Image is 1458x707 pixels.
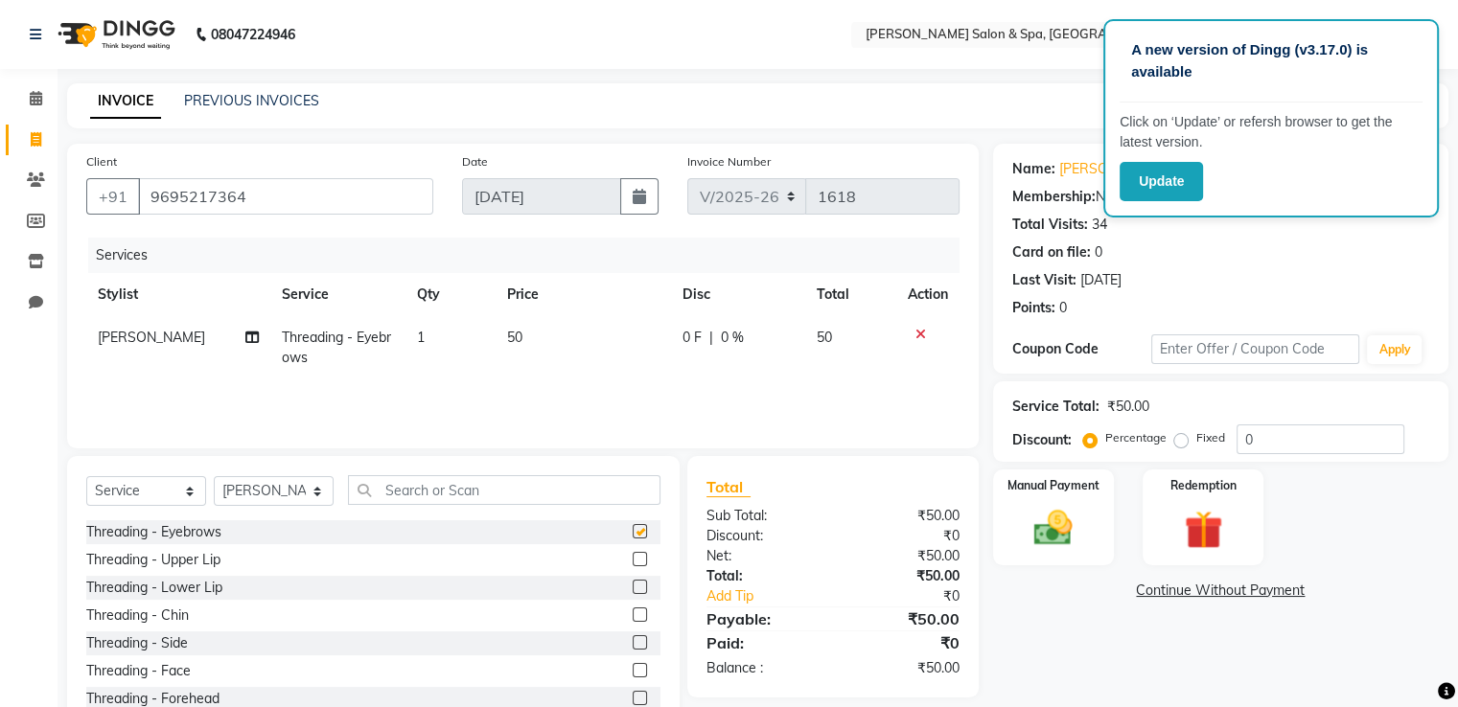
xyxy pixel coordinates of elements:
[86,178,140,215] button: +91
[709,328,713,348] span: |
[270,273,405,316] th: Service
[417,329,425,346] span: 1
[1012,298,1055,318] div: Points:
[462,153,488,171] label: Date
[1120,162,1203,201] button: Update
[211,8,295,61] b: 08047224946
[184,92,319,109] a: PREVIOUS INVOICES
[692,586,856,606] a: Add Tip
[833,658,974,678] div: ₹50.00
[1080,270,1122,290] div: [DATE]
[833,506,974,526] div: ₹50.00
[1170,477,1237,494] label: Redemption
[692,607,833,630] div: Payable:
[692,506,833,526] div: Sub Total:
[1092,215,1107,235] div: 34
[1107,397,1149,417] div: ₹50.00
[833,566,974,586] div: ₹50.00
[833,546,974,566] div: ₹50.00
[1367,335,1422,364] button: Apply
[1012,339,1151,359] div: Coupon Code
[683,328,702,348] span: 0 F
[98,329,205,346] span: [PERSON_NAME]
[692,546,833,566] div: Net:
[1196,429,1225,446] label: Fixed
[1012,215,1088,235] div: Total Visits:
[1105,429,1167,446] label: Percentage
[138,178,433,215] input: Search by Name/Mobile/Email/Code
[833,526,974,546] div: ₹0
[88,238,974,273] div: Services
[86,273,270,316] th: Stylist
[86,605,189,626] div: Threading - Chin
[496,273,671,316] th: Price
[1059,159,1167,179] a: [PERSON_NAME]
[833,631,974,654] div: ₹0
[86,661,191,681] div: Threading - Face
[1012,397,1099,417] div: Service Total:
[1151,334,1360,364] input: Enter Offer / Coupon Code
[49,8,180,61] img: logo
[1095,242,1102,262] div: 0
[1012,242,1091,262] div: Card on file:
[86,633,188,653] div: Threading - Side
[692,526,833,546] div: Discount:
[692,658,833,678] div: Balance :
[1131,39,1411,82] p: A new version of Dingg (v3.17.0) is available
[86,522,221,542] div: Threading - Eyebrows
[1022,506,1084,550] img: _cash.svg
[86,550,220,570] div: Threading - Upper Lip
[671,273,805,316] th: Disc
[706,477,751,497] span: Total
[1059,298,1067,318] div: 0
[1012,187,1096,207] div: Membership:
[805,273,896,316] th: Total
[405,273,496,316] th: Qty
[507,329,522,346] span: 50
[692,631,833,654] div: Paid:
[692,566,833,586] div: Total:
[348,475,660,505] input: Search or Scan
[1120,112,1423,152] p: Click on ‘Update’ or refersh browser to get the latest version.
[1012,270,1076,290] div: Last Visit:
[833,607,974,630] div: ₹50.00
[687,153,771,171] label: Invoice Number
[896,273,960,316] th: Action
[86,578,222,598] div: Threading - Lower Lip
[90,84,161,119] a: INVOICE
[86,153,117,171] label: Client
[1012,159,1055,179] div: Name:
[997,581,1445,601] a: Continue Without Payment
[721,328,744,348] span: 0 %
[1172,506,1235,554] img: _gift.svg
[1012,187,1429,207] div: No Active Membership
[1012,430,1072,450] div: Discount:
[1007,477,1099,494] label: Manual Payment
[282,329,391,366] span: Threading - Eyebrows
[856,586,973,606] div: ₹0
[817,329,832,346] span: 50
